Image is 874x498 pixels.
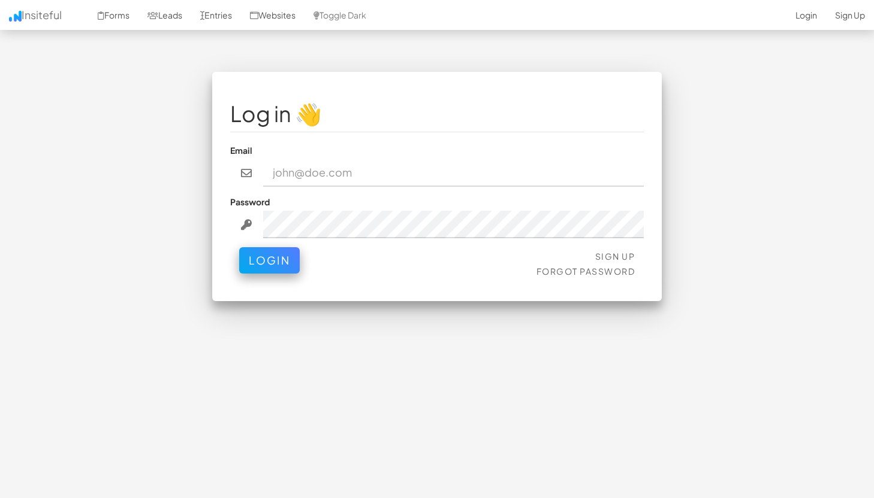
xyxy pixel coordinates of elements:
[595,251,635,262] a: Sign Up
[263,159,644,187] input: john@doe.com
[230,102,644,126] h1: Log in 👋
[537,266,635,277] a: Forgot Password
[239,247,300,274] button: Login
[230,196,270,208] label: Password
[9,11,22,22] img: icon.png
[230,144,252,156] label: Email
